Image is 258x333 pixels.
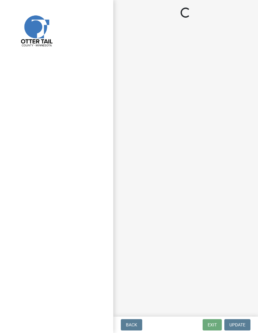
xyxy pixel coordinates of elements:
[121,319,142,330] button: Back
[126,322,137,327] span: Back
[224,319,250,330] button: Update
[229,322,245,327] span: Update
[13,7,60,54] img: Otter Tail County, Minnesota
[203,319,222,330] button: Exit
